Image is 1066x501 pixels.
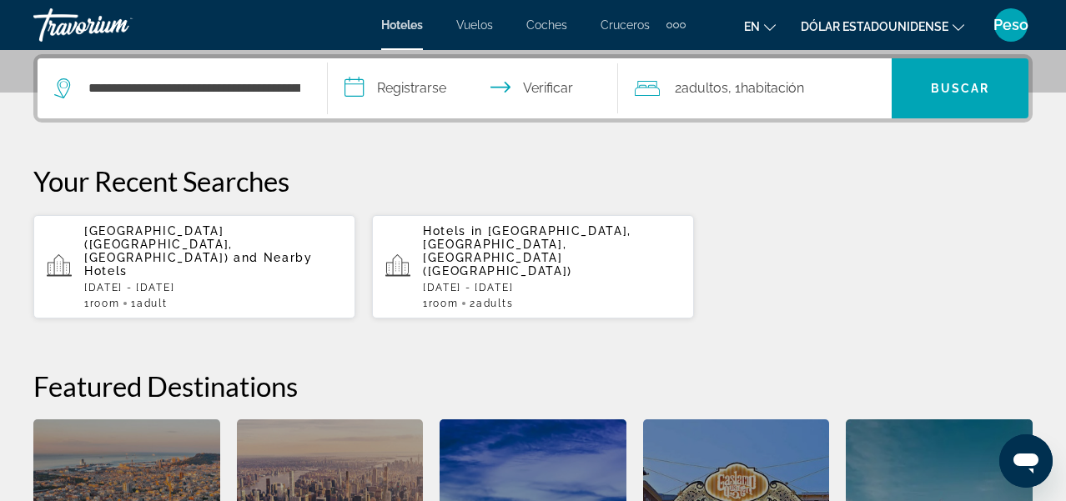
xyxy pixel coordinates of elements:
button: Viajeros: 2 adultos, 0 niños [618,58,892,118]
a: Travorium [33,3,200,47]
p: [DATE] - [DATE] [84,282,342,293]
span: 1 [423,298,458,309]
span: 2 [470,298,513,309]
a: Coches [526,18,567,32]
a: Hoteles [381,18,423,32]
span: Room [90,298,120,309]
button: Elementos de navegación adicionales [666,12,686,38]
iframe: Botón para iniciar la ventana de mensajería [999,434,1053,488]
button: Cambiar idioma [744,14,776,38]
a: Cruceros [601,18,650,32]
p: Your Recent Searches [33,164,1033,198]
font: Dólar estadounidense [801,20,948,33]
button: Fechas de entrada y salida [328,58,618,118]
span: 1 [131,298,167,309]
div: Widget de búsqueda [38,58,1028,118]
p: [DATE] - [DATE] [423,282,681,293]
font: Buscar [931,82,990,95]
button: Hotels in [GEOGRAPHIC_DATA], [GEOGRAPHIC_DATA], [GEOGRAPHIC_DATA] ([GEOGRAPHIC_DATA])[DATE] - [DA... [372,214,694,319]
span: [GEOGRAPHIC_DATA], [GEOGRAPHIC_DATA], [GEOGRAPHIC_DATA] ([GEOGRAPHIC_DATA]) [423,224,631,278]
span: Room [429,298,459,309]
font: , 1 [728,80,741,96]
font: adultos [681,80,728,96]
a: Vuelos [456,18,493,32]
button: Buscar [892,58,1028,118]
button: Menú de usuario [989,8,1033,43]
button: [GEOGRAPHIC_DATA] ([GEOGRAPHIC_DATA], [GEOGRAPHIC_DATA]) and Nearby Hotels[DATE] - [DATE]1Room1Adult [33,214,355,319]
span: and Nearby Hotels [84,251,313,278]
h2: Featured Destinations [33,369,1033,403]
span: Adults [476,298,513,309]
font: en [744,20,760,33]
font: 2 [675,80,681,96]
span: 1 [84,298,119,309]
font: Habitación [741,80,804,96]
span: Adult [137,298,167,309]
button: Cambiar moneda [801,14,964,38]
span: Hotels in [423,224,483,238]
font: Peso [993,16,1028,33]
span: [GEOGRAPHIC_DATA] ([GEOGRAPHIC_DATA], [GEOGRAPHIC_DATA]) [84,224,233,264]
